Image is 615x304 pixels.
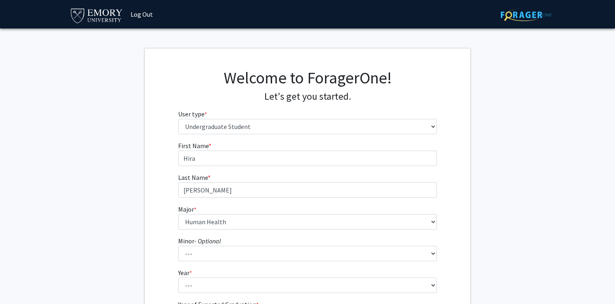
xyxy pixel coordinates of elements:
[178,68,437,87] h1: Welcome to ForagerOne!
[501,9,552,21] img: ForagerOne Logo
[178,109,207,119] label: User type
[178,236,221,246] label: Minor
[178,173,208,182] span: Last Name
[178,142,209,150] span: First Name
[70,6,124,24] img: Emory University Logo
[178,268,192,278] label: Year
[178,91,437,103] h4: Let's get you started.
[6,267,35,298] iframe: Chat
[178,204,196,214] label: Major
[194,237,221,245] i: - Optional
